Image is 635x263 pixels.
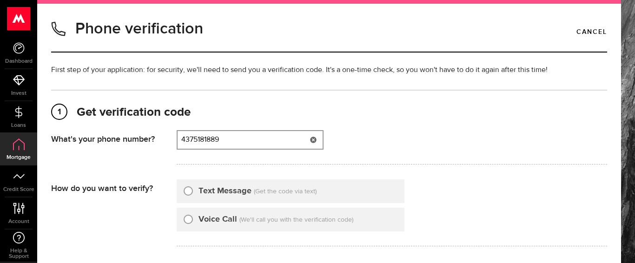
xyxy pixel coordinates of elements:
span: (Get the code via text) [254,188,317,195]
span: 1 [52,105,66,119]
h1: Phone verification [75,17,203,41]
p: First step of your application: for security, we'll need to send you a verification code. It's a ... [51,65,607,76]
input: Text Message [184,185,193,194]
a: Cancel [576,24,607,40]
label: Text Message [198,185,251,197]
span: (We'll call you with the verification code) [239,217,353,223]
div: How do you want to verify? [51,179,177,194]
label: Voice Call [198,213,237,226]
input: Voice Call [184,213,193,223]
button: Open LiveChat chat widget [7,4,35,32]
h2: Get verification code [51,105,607,121]
div: What's your phone number? [51,130,177,145]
